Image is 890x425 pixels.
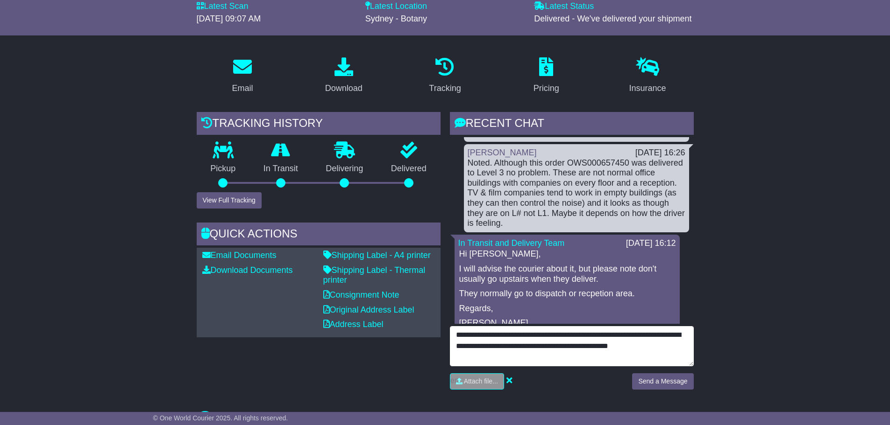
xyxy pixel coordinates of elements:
div: Quick Actions [197,223,441,248]
p: I will advise the courier about it, but please note don't usually go upstairs when they deliver. [459,264,675,284]
p: In Transit [249,164,312,174]
div: [DATE] 16:12 [626,238,676,249]
div: Pricing [534,82,559,95]
a: Pricing [527,54,565,98]
span: Delivered - We've delivered your shipment [534,14,691,23]
a: Original Address Label [323,305,414,314]
a: Address Label [323,320,384,329]
a: Insurance [623,54,672,98]
button: View Full Tracking [197,192,262,209]
div: Tracking history [197,112,441,137]
a: In Transit and Delivery Team [458,238,565,248]
p: Hi [PERSON_NAME], [459,249,675,259]
a: Email [226,54,259,98]
div: Download [325,82,363,95]
a: Shipping Label - A4 printer [323,251,431,260]
div: Email [232,82,253,95]
p: Regards, [459,304,675,314]
a: [PERSON_NAME] [468,148,537,157]
p: Pickup [197,164,250,174]
div: [DATE] 16:26 [635,148,685,158]
p: Delivered [377,164,441,174]
a: Tracking [423,54,467,98]
div: RECENT CHAT [450,112,694,137]
p: They normally go to dispatch or recpetion area. [459,289,675,299]
span: © One World Courier 2025. All rights reserved. [153,414,288,422]
label: Latest Location [365,1,427,12]
a: Email Documents [202,251,277,260]
button: Send a Message [632,373,693,390]
p: Delivering [312,164,377,174]
a: Shipping Label - Thermal printer [323,265,426,285]
a: Download Documents [202,265,293,275]
a: Download [319,54,369,98]
label: Latest Scan [197,1,249,12]
span: [DATE] 09:07 AM [197,14,261,23]
p: [PERSON_NAME] [459,318,675,328]
div: Insurance [629,82,666,95]
div: Tracking [429,82,461,95]
span: Sydney - Botany [365,14,427,23]
a: Consignment Note [323,290,399,300]
label: Latest Status [534,1,594,12]
div: Noted. Although this order OWS000657450 was delivered to Level 3 no problem. These are not normal... [468,158,685,229]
